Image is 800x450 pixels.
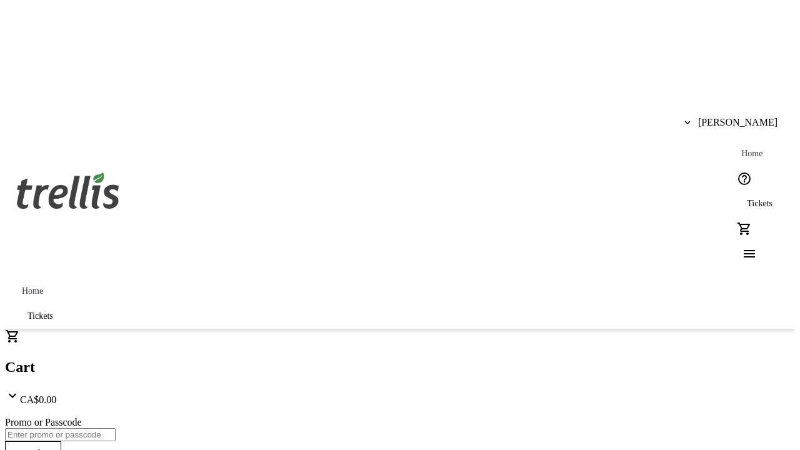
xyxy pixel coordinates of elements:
a: Tickets [12,304,68,329]
span: Home [741,149,762,159]
span: Tickets [747,199,772,209]
button: Menu [732,241,757,266]
img: Orient E2E Organization xfrPSR9tXg's Logo [12,159,124,221]
button: [PERSON_NAME] [674,110,787,135]
span: [PERSON_NAME] [698,117,777,128]
span: CA$0.00 [20,394,56,405]
div: CartCA$0.00 [5,329,795,406]
button: Help [732,166,757,191]
a: Home [732,141,772,166]
span: Tickets [27,311,53,321]
h2: Cart [5,359,795,376]
a: Home [12,279,52,304]
label: Promo or Passcode [5,417,82,427]
input: Enter promo or passcode [5,428,116,441]
button: Cart [732,216,757,241]
a: Tickets [732,191,787,216]
span: Home [22,286,43,296]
